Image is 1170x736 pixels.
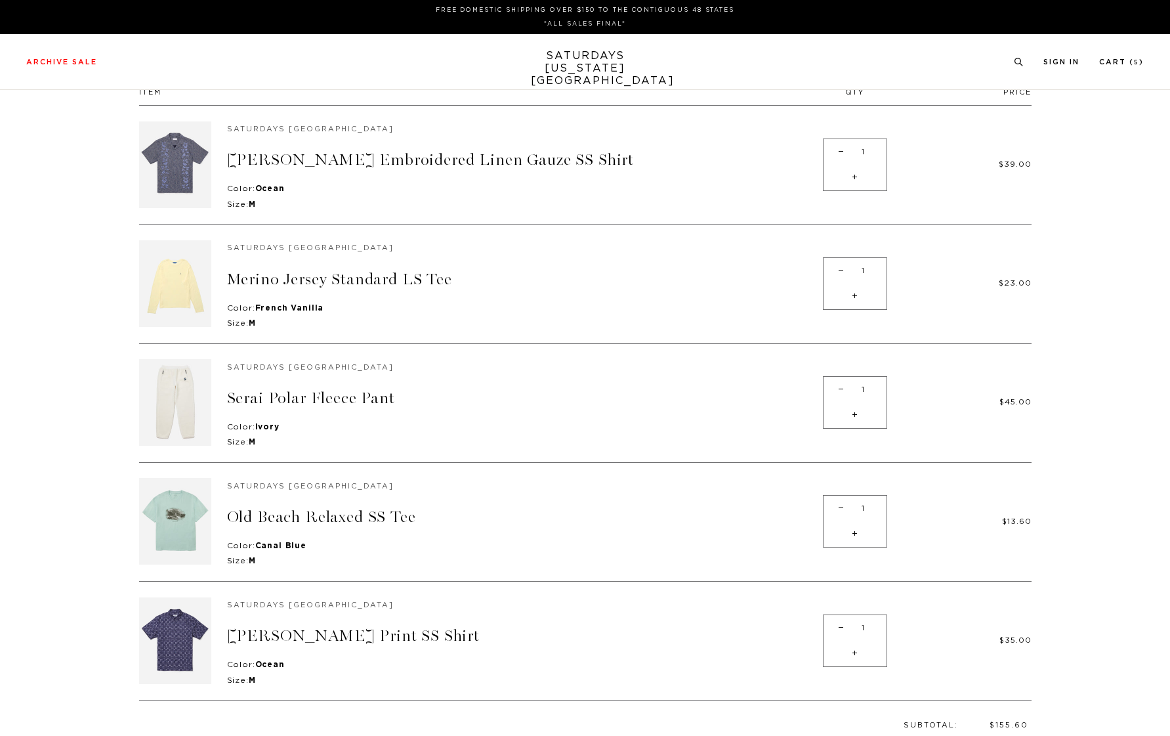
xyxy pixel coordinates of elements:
a: [PERSON_NAME] Print SS Shirt [227,626,480,645]
p: FREE DOMESTIC SHIPPING OVER $150 TO THE CONTIGUOUS 48 STATES [31,5,1139,15]
span: - [832,377,850,402]
small: Subtotal: [904,721,958,730]
span: - [832,258,850,284]
h5: Saturdays [GEOGRAPHIC_DATA] [227,244,816,253]
p: Color: [227,303,816,314]
strong: Ocean [255,184,285,192]
span: + [846,641,864,666]
p: Color: [227,660,816,670]
span: $39.00 [999,160,1031,168]
a: [PERSON_NAME] Embroidered Linen Gauze SS Shirt [227,150,635,169]
a: Old Beach Relaxed SS Tee [227,508,416,527]
p: Size: [227,200,816,210]
a: Sign In [1043,58,1079,66]
p: Color: [227,541,816,552]
strong: Ivory [255,423,280,431]
strong: M [249,676,256,684]
a: Merino Jersey Standard LS Tee [227,270,452,289]
span: + [846,284,864,309]
strong: M [249,438,256,446]
span: - [832,139,850,165]
a: SATURDAYS[US_STATE][GEOGRAPHIC_DATA] [531,50,639,87]
h5: Saturdays [GEOGRAPHIC_DATA] [227,125,816,134]
img: Ocean | Bruce Block Print SS Shirt [139,597,211,684]
span: - [832,496,850,521]
small: 5 [1134,60,1139,66]
img: Canal Blue | Old Beach Relaxed SS Tee [139,478,211,565]
p: Size: [227,676,816,686]
strong: French Vanilla [255,304,324,312]
a: Serai Polar Fleece Pant [227,389,395,408]
span: + [846,402,864,428]
p: *ALL SALES FINAL* [31,19,1139,29]
img: Ocean | Canty Embroidered Linen Gauze SS Shirt [139,121,211,208]
p: Color: [227,422,816,433]
span: - [832,615,850,641]
span: $35.00 [999,636,1031,644]
h5: Saturdays [GEOGRAPHIC_DATA] [227,601,816,610]
span: $155.60 [990,722,1028,729]
span: $23.00 [999,279,1031,287]
th: Item [139,80,816,106]
strong: M [249,319,256,327]
span: $45.00 [999,398,1031,406]
p: Size: [227,556,816,567]
p: Size: [227,318,816,329]
strong: Ocean [255,660,285,668]
strong: Canal Blue [255,542,306,550]
img: French Vanilla | Merino Jersey Standard LS Tee [139,240,211,327]
img: Ivory | Serai Polar Fleece Pant | Saturdays NYC [139,359,211,446]
a: Cart (5) [1099,58,1144,66]
strong: M [249,557,256,565]
th: Price [894,80,1032,106]
span: + [846,165,864,190]
p: Color: [227,184,816,194]
h5: Saturdays [GEOGRAPHIC_DATA] [227,363,816,372]
th: Qty [816,80,894,106]
p: Size: [227,437,816,448]
h5: Saturdays [GEOGRAPHIC_DATA] [227,482,816,491]
span: + [846,521,864,547]
span: $13.60 [1002,517,1031,525]
strong: M [249,200,256,208]
a: Archive Sale [26,58,97,66]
